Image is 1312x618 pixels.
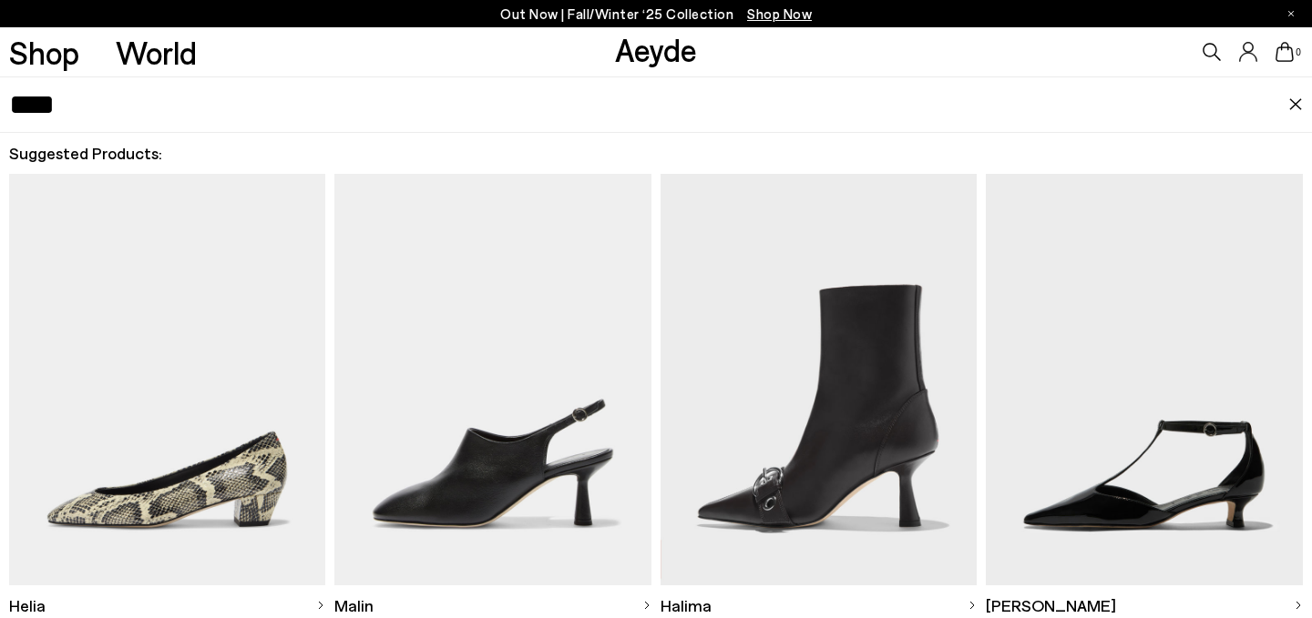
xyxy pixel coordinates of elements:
span: Halima [661,594,712,617]
span: Helia [9,594,46,617]
img: close.svg [1288,98,1303,111]
img: svg%3E [1294,601,1303,610]
h2: Suggested Products: [9,142,1303,165]
a: Aeyde [615,30,697,68]
img: Descriptive text [334,174,651,584]
span: Navigate to /collections/new-in [747,5,812,22]
img: svg%3E [316,601,325,610]
span: Malin [334,594,374,617]
img: Descriptive text [986,174,1303,584]
img: Descriptive text [661,174,978,584]
a: World [116,36,197,68]
img: svg%3E [968,601,977,610]
a: 0 [1276,42,1294,62]
img: svg%3E [642,601,651,610]
p: Out Now | Fall/Winter ‘25 Collection [500,3,812,25]
span: 0 [1294,47,1303,57]
img: Descriptive text [9,174,326,584]
span: [PERSON_NAME] [986,594,1116,617]
a: Shop [9,36,79,68]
